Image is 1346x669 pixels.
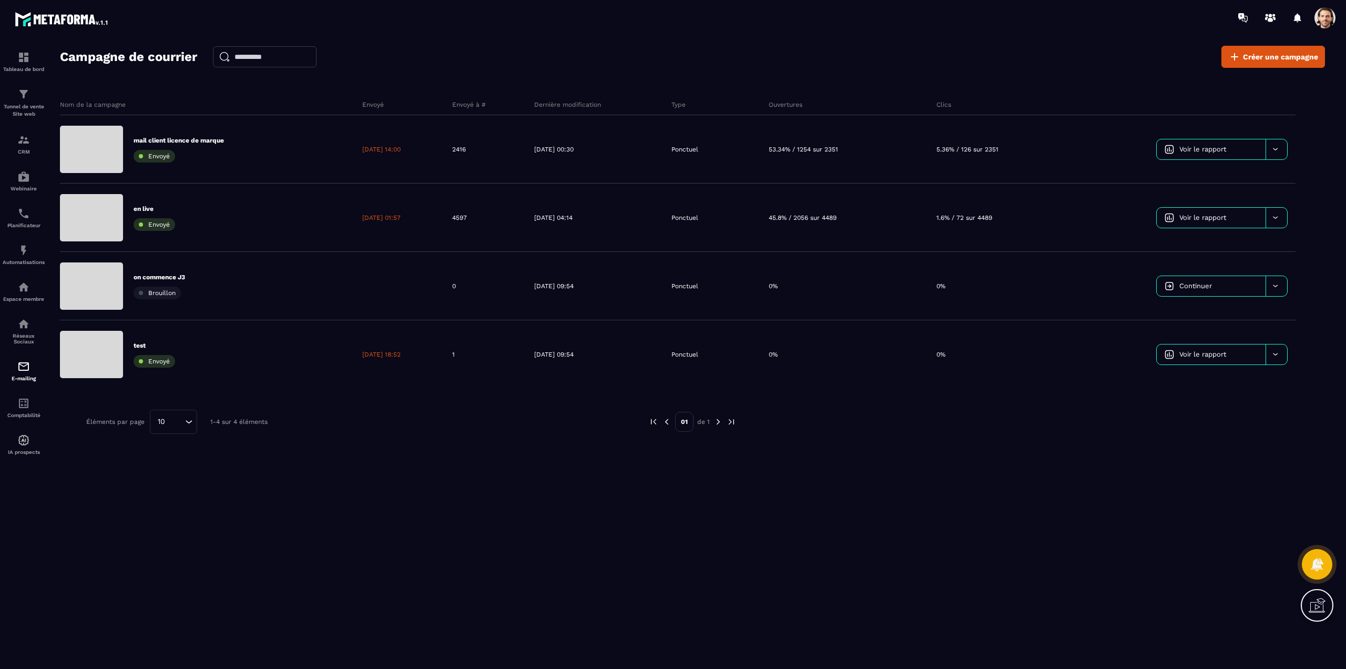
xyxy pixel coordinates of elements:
[1165,281,1174,291] img: icon
[3,80,45,126] a: formationformationTunnel de vente Site web
[671,214,698,222] p: Ponctuel
[362,100,384,109] p: Envoyé
[3,43,45,80] a: formationformationTableau de bord
[3,296,45,302] p: Espace membre
[769,100,802,109] p: Ouvertures
[3,449,45,455] p: IA prospects
[534,282,574,290] p: [DATE] 09:54
[3,310,45,352] a: social-networksocial-networkRéseaux Sociaux
[134,205,175,213] p: en live
[60,46,197,67] h2: Campagne de courrier
[534,145,574,154] p: [DATE] 00:30
[3,149,45,155] p: CRM
[148,289,176,297] span: Brouillon
[452,100,486,109] p: Envoyé à #
[169,416,182,428] input: Search for option
[148,358,170,365] span: Envoyé
[671,145,698,154] p: Ponctuel
[3,389,45,426] a: accountantaccountantComptabilité
[1157,344,1266,364] a: Voir le rapport
[769,350,778,359] p: 0%
[17,397,30,410] img: accountant
[154,416,169,428] span: 10
[452,282,456,290] p: 0
[17,134,30,146] img: formation
[1179,145,1226,153] span: Voir le rapport
[3,199,45,236] a: schedulerschedulerPlanificateur
[362,350,401,359] p: [DATE] 18:52
[15,9,109,28] img: logo
[17,281,30,293] img: automations
[1157,276,1266,296] a: Continuer
[3,126,45,163] a: formationformationCRM
[17,51,30,64] img: formation
[1243,52,1318,62] span: Créer une campagne
[17,360,30,373] img: email
[17,88,30,100] img: formation
[697,418,710,426] p: de 1
[148,221,170,228] span: Envoyé
[452,145,466,154] p: 2416
[150,410,197,434] div: Search for option
[86,418,145,425] p: Éléments par page
[671,282,698,290] p: Ponctuel
[1179,214,1226,221] span: Voir le rapport
[3,376,45,381] p: E-mailing
[675,412,694,432] p: 01
[3,236,45,273] a: automationsautomationsAutomatisations
[17,318,30,330] img: social-network
[452,350,455,359] p: 1
[134,341,175,350] p: test
[3,273,45,310] a: automationsautomationsEspace membre
[713,417,723,427] img: next
[671,100,686,109] p: Type
[60,100,126,109] p: Nom de la campagne
[3,333,45,344] p: Réseaux Sociaux
[3,259,45,265] p: Automatisations
[534,350,574,359] p: [DATE] 09:54
[134,273,185,281] p: on commence J3
[3,186,45,191] p: Webinaire
[1165,350,1174,359] img: icon
[17,244,30,257] img: automations
[3,163,45,199] a: automationsautomationsWebinaire
[362,145,401,154] p: [DATE] 14:00
[3,412,45,418] p: Comptabilité
[769,214,837,222] p: 45.8% / 2056 sur 4489
[3,222,45,228] p: Planificateur
[936,350,945,359] p: 0%
[148,153,170,160] span: Envoyé
[210,418,268,425] p: 1-4 sur 4 éléments
[936,282,945,290] p: 0%
[1165,213,1174,222] img: icon
[1157,139,1266,159] a: Voir le rapport
[17,434,30,447] img: automations
[1179,350,1226,358] span: Voir le rapport
[452,214,467,222] p: 4597
[17,207,30,220] img: scheduler
[769,282,778,290] p: 0%
[936,214,992,222] p: 1.6% / 72 sur 4489
[936,100,951,109] p: Clics
[534,100,601,109] p: Dernière modification
[671,350,698,359] p: Ponctuel
[1221,46,1325,68] a: Créer une campagne
[727,417,736,427] img: next
[3,66,45,72] p: Tableau de bord
[134,136,224,145] p: mail client licence de marque
[3,103,45,118] p: Tunnel de vente Site web
[3,352,45,389] a: emailemailE-mailing
[769,145,838,154] p: 53.34% / 1254 sur 2351
[362,214,401,222] p: [DATE] 01:57
[534,214,573,222] p: [DATE] 04:14
[662,417,671,427] img: prev
[1157,208,1266,228] a: Voir le rapport
[649,417,658,427] img: prev
[17,170,30,183] img: automations
[1165,145,1174,154] img: icon
[1179,282,1212,290] span: Continuer
[936,145,998,154] p: 5.36% / 126 sur 2351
